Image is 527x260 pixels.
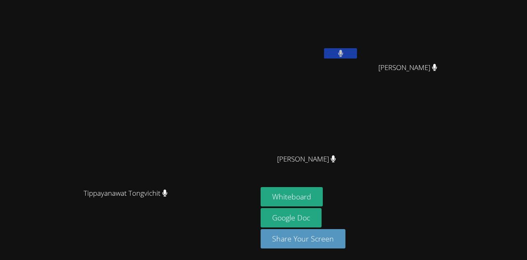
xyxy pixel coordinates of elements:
[261,229,345,248] button: Share Your Screen
[378,62,437,74] span: [PERSON_NAME]
[261,208,322,227] a: Google Doc
[84,187,168,199] span: Tippayanawat Tongvichit
[261,187,323,206] button: Whiteboard
[277,153,336,165] span: [PERSON_NAME]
